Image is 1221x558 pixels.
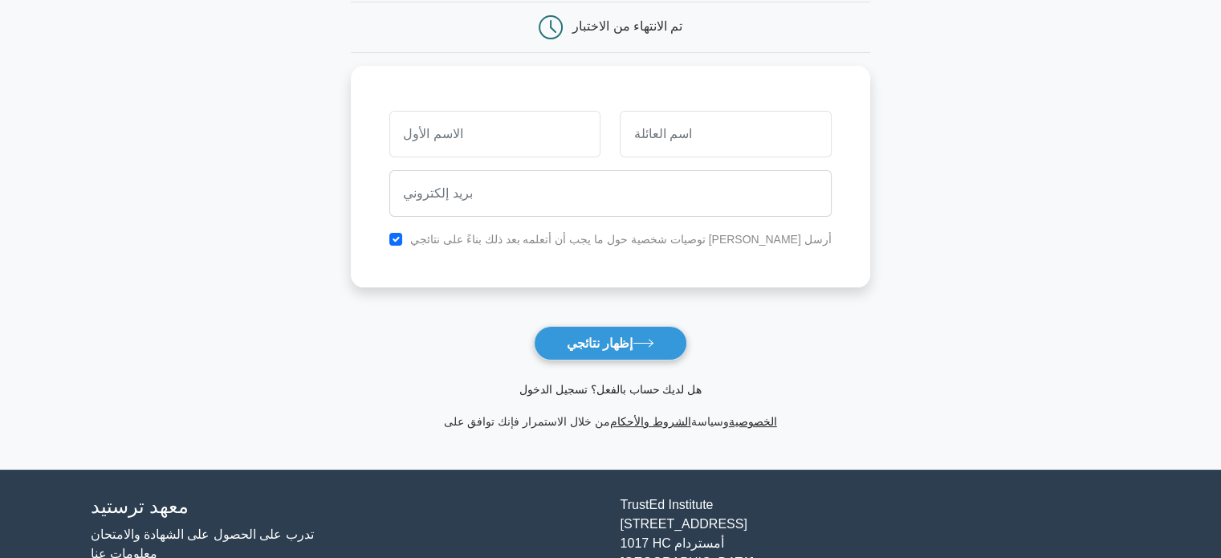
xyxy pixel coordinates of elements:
[572,19,682,33] font: تم الانتهاء من الاختبار
[620,111,831,157] input: اسم العائلة
[621,498,714,511] font: TrustEd Institute
[519,383,702,396] a: هل لديك حساب بالفعل؟ تسجيل الدخول
[567,336,633,350] font: إظهار نتائجي
[691,415,729,428] font: وسياسة
[389,111,600,157] input: الاسم الأول
[534,326,687,360] button: إظهار نتائجي
[621,517,747,531] font: [STREET_ADDRESS]
[444,415,609,428] font: من خلال الاستمرار فإنك توافق على
[410,233,832,246] font: أرسل [PERSON_NAME] توصيات شخصية حول ما يجب أن أتعلمه بعد ذلك بناءً على نتائجي
[91,527,314,541] a: تدرب على الحصول على الشهادة والامتحان
[621,536,725,550] font: 1017 HC أمستردام
[91,495,189,517] font: معهد ترستيد
[729,415,777,428] a: الخصوصية
[389,170,831,217] input: بريد إلكتروني
[610,415,691,428] a: الشروط والأحكام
